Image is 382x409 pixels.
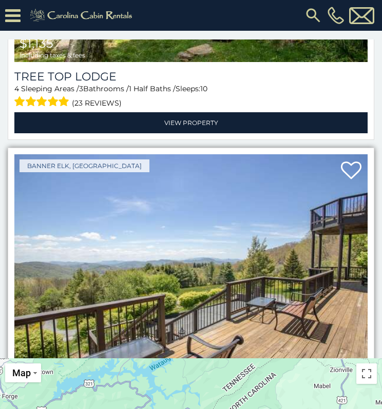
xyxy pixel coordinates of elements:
[72,96,122,110] span: (23 reviews)
[20,36,53,51] span: $1,135
[14,154,368,391] a: The Retreat at Mountain Meadows $1,389 including taxes & fees
[304,6,322,25] img: search-regular.svg
[325,7,347,24] a: [PHONE_NUMBER]
[14,70,368,84] a: Tree Top Lodge
[14,84,368,110] div: Sleeping Areas / Bathrooms / Sleeps:
[341,160,361,182] a: Add to favorites
[12,367,31,378] span: Map
[200,84,207,93] span: 10
[79,84,83,93] span: 3
[356,363,377,384] button: Toggle fullscreen view
[5,363,41,382] button: Change map style
[26,7,139,24] img: Khaki-logo.png
[14,84,19,93] span: 4
[20,159,149,172] a: Banner Elk, [GEOGRAPHIC_DATA]
[14,154,368,391] img: The Retreat at Mountain Meadows
[14,112,368,133] a: View Property
[20,52,85,58] span: including taxes & fees
[129,84,176,93] span: 1 Half Baths /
